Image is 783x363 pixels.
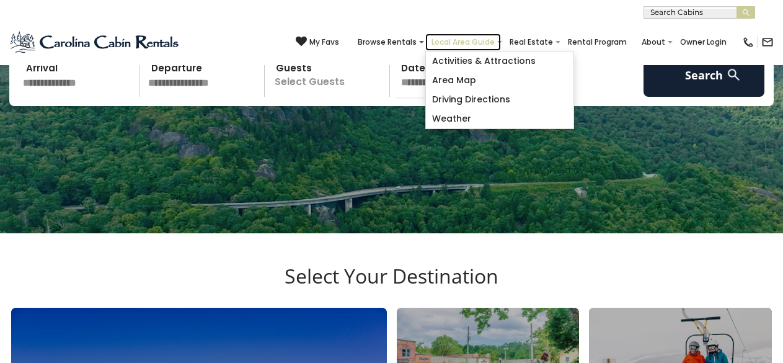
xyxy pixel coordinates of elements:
img: mail-regular-black.png [761,36,774,48]
a: Local Area Guide [425,34,501,51]
a: Activities & Attractions [426,52,573,71]
a: Area Map [426,71,573,90]
a: My Favs [296,36,339,48]
a: Driving Directions [426,90,573,109]
img: search-regular-white.png [726,67,741,83]
a: Weather [426,109,573,128]
a: About [635,34,671,51]
h3: Select Your Destination [9,264,774,308]
img: Blue-2.png [9,30,181,55]
p: Select Guests [268,53,389,97]
a: Rental Program [562,34,633,51]
a: Real Estate [503,34,559,51]
img: phone-regular-black.png [742,36,754,48]
a: Owner Login [674,34,733,51]
span: My Favs [309,37,339,48]
a: Browse Rentals [352,34,423,51]
button: Search [644,53,765,97]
